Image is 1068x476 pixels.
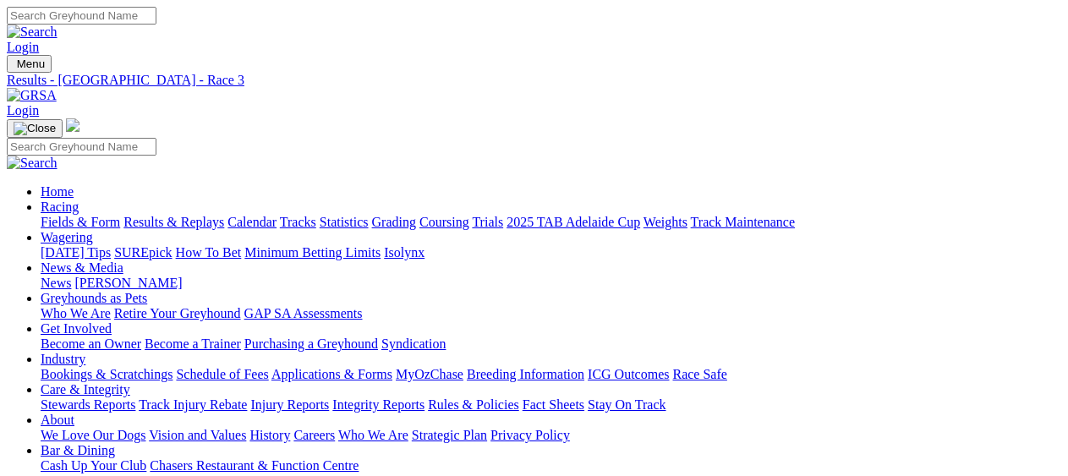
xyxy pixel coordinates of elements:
a: Become a Trainer [145,336,241,351]
img: GRSA [7,88,57,103]
a: Results - [GEOGRAPHIC_DATA] - Race 3 [7,73,1061,88]
img: logo-grsa-white.png [66,118,79,132]
div: Care & Integrity [41,397,1061,413]
a: Grading [372,215,416,229]
a: [DATE] Tips [41,245,111,260]
a: Login [7,103,39,118]
a: Weights [644,215,687,229]
img: Search [7,156,58,171]
a: ICG Outcomes [588,367,669,381]
a: Privacy Policy [490,428,570,442]
a: Minimum Betting Limits [244,245,381,260]
a: Industry [41,352,85,366]
input: Search [7,138,156,156]
a: Fact Sheets [523,397,584,412]
div: News & Media [41,276,1061,291]
a: Coursing [419,215,469,229]
a: Rules & Policies [428,397,519,412]
a: Applications & Forms [271,367,392,381]
a: SUREpick [114,245,172,260]
a: History [249,428,290,442]
a: [PERSON_NAME] [74,276,182,290]
a: Racing [41,200,79,214]
a: Vision and Values [149,428,246,442]
a: Syndication [381,336,446,351]
a: MyOzChase [396,367,463,381]
a: Race Safe [672,367,726,381]
a: Cash Up Your Club [41,458,146,473]
a: Tracks [280,215,316,229]
a: Breeding Information [467,367,584,381]
a: Injury Reports [250,397,329,412]
a: Trials [472,215,503,229]
div: Wagering [41,245,1061,260]
a: Greyhounds as Pets [41,291,147,305]
a: Calendar [227,215,277,229]
a: Wagering [41,230,93,244]
a: Fields & Form [41,215,120,229]
a: Get Involved [41,321,112,336]
a: Integrity Reports [332,397,424,412]
a: We Love Our Dogs [41,428,145,442]
div: Racing [41,215,1061,230]
a: Stay On Track [588,397,665,412]
a: Bar & Dining [41,443,115,457]
a: Become an Owner [41,336,141,351]
a: Who We Are [338,428,408,442]
a: News & Media [41,260,123,275]
div: Bar & Dining [41,458,1061,473]
a: Stewards Reports [41,397,135,412]
a: News [41,276,71,290]
a: Careers [293,428,335,442]
a: Care & Integrity [41,382,130,397]
a: GAP SA Assessments [244,306,363,320]
a: How To Bet [176,245,242,260]
a: Strategic Plan [412,428,487,442]
img: Search [7,25,58,40]
div: About [41,428,1061,443]
a: Isolynx [384,245,424,260]
span: Menu [17,57,45,70]
a: Track Injury Rebate [139,397,247,412]
div: Industry [41,367,1061,382]
a: About [41,413,74,427]
a: Who We Are [41,306,111,320]
div: Greyhounds as Pets [41,306,1061,321]
a: Login [7,40,39,54]
a: Statistics [320,215,369,229]
a: Purchasing a Greyhound [244,336,378,351]
img: Close [14,122,56,135]
div: Get Involved [41,336,1061,352]
a: Track Maintenance [691,215,795,229]
a: Schedule of Fees [176,367,268,381]
a: Results & Replays [123,215,224,229]
a: Retire Your Greyhound [114,306,241,320]
a: Home [41,184,74,199]
a: Bookings & Scratchings [41,367,173,381]
a: 2025 TAB Adelaide Cup [507,215,640,229]
button: Toggle navigation [7,119,63,138]
input: Search [7,7,156,25]
a: Chasers Restaurant & Function Centre [150,458,359,473]
button: Toggle navigation [7,55,52,73]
